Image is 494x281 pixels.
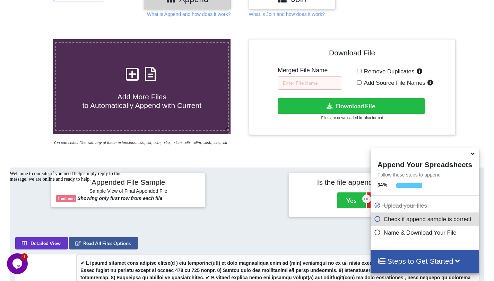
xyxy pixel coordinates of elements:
iframe: chat widget [7,253,29,274]
i: You can select files with any of these extensions: .xls, .xlt, .xlm, .xlsx, .xlsm, .xltx, .xltm, ... [53,140,227,145]
h4: Steps to Get Started [378,257,472,265]
button: No [367,192,394,208]
h5: Merged File Name [278,67,342,74]
button: Yes [337,192,366,208]
p: Follow these steps to append [371,171,479,178]
span: Add Source File Names [362,80,425,86]
b: 34 % [378,182,387,188]
div: Welcome to our site, if you need help simply reply to this message, we are online and ready to help. [3,3,128,14]
button: Download File [278,98,425,114]
h4: Is the file appended correctly? [294,178,438,187]
p: What is Join and how does it work? [249,11,325,18]
span: Remove Duplicates [362,68,415,75]
span: Welcome to our site, if you need help simply reply to this message, we are online and ready to help. [3,3,114,13]
iframe: chat widget [7,168,132,250]
small: Files are downloaded in .xlsx format [321,116,383,120]
h4: Append Your Spreadsheets [371,158,479,169]
p: What is Append and how does it work? [147,11,231,18]
button: Read All Files Options [69,237,138,250]
p: Check if append sample is correct [374,215,477,224]
input: Enter File Name [278,76,342,90]
span: Add More Files to Automatically Append with Current [83,93,201,109]
p: Upload your files [374,201,477,210]
h4: Download File [254,44,450,64]
p: Name & Download Your File [374,228,477,237]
